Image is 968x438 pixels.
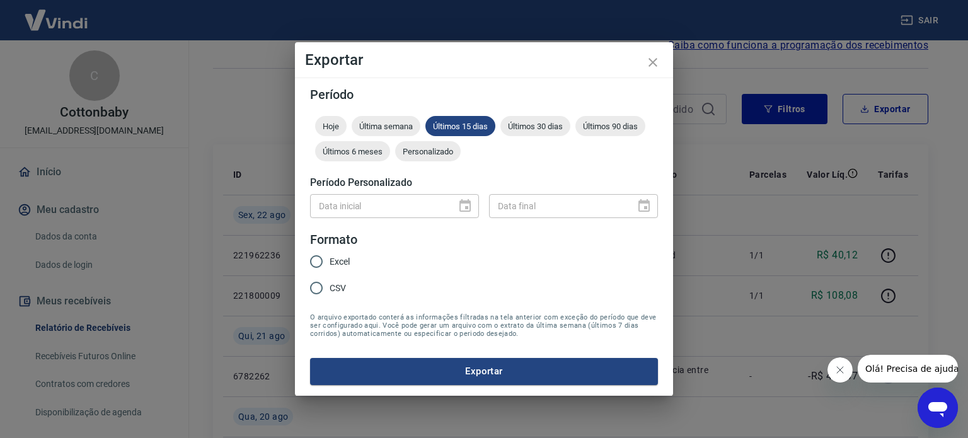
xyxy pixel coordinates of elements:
[352,116,420,136] div: Última semana
[858,355,958,383] iframe: Mensagem da empresa
[425,116,495,136] div: Últimos 15 dias
[315,141,390,161] div: Últimos 6 meses
[305,52,663,67] h4: Exportar
[827,357,853,383] iframe: Fechar mensagem
[489,194,626,217] input: DD/MM/YYYY
[310,88,658,101] h5: Período
[310,176,658,189] h5: Período Personalizado
[310,313,658,338] span: O arquivo exportado conterá as informações filtradas na tela anterior com exceção do período que ...
[310,231,357,249] legend: Formato
[315,116,347,136] div: Hoje
[315,122,347,131] span: Hoje
[310,194,447,217] input: DD/MM/YYYY
[330,255,350,268] span: Excel
[575,122,645,131] span: Últimos 90 dias
[500,116,570,136] div: Últimos 30 dias
[425,122,495,131] span: Últimos 15 dias
[575,116,645,136] div: Últimos 90 dias
[395,141,461,161] div: Personalizado
[315,147,390,156] span: Últimos 6 meses
[330,282,346,295] span: CSV
[8,9,106,19] span: Olá! Precisa de ajuda?
[918,388,958,428] iframe: Botão para abrir a janela de mensagens
[500,122,570,131] span: Últimos 30 dias
[638,47,668,78] button: close
[352,122,420,131] span: Última semana
[310,358,658,384] button: Exportar
[395,147,461,156] span: Personalizado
